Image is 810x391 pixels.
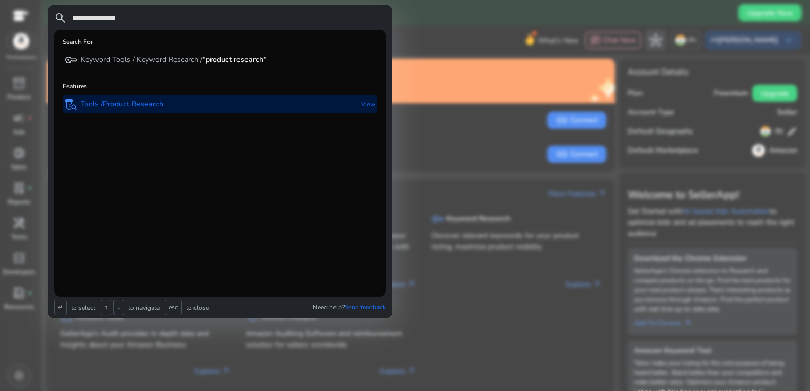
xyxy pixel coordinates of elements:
[63,83,87,90] h6: Features
[361,95,375,113] p: View
[345,303,386,312] span: Send feedback
[69,304,95,312] p: to select
[103,99,163,109] b: Product Research
[184,304,209,312] p: to close
[126,304,160,312] p: to navigate
[54,12,67,24] span: search
[101,300,111,315] span: ↑
[54,300,67,315] span: ↵
[165,300,182,315] span: esc
[113,300,124,315] span: ↓
[313,303,386,312] p: Need help?
[81,55,267,65] p: Keyword Tools / Keyword Research /
[65,98,77,111] span: lab_research
[63,38,93,46] h6: Search For
[202,55,267,65] b: “product research“
[81,99,163,110] p: Tools /
[65,54,77,66] span: key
